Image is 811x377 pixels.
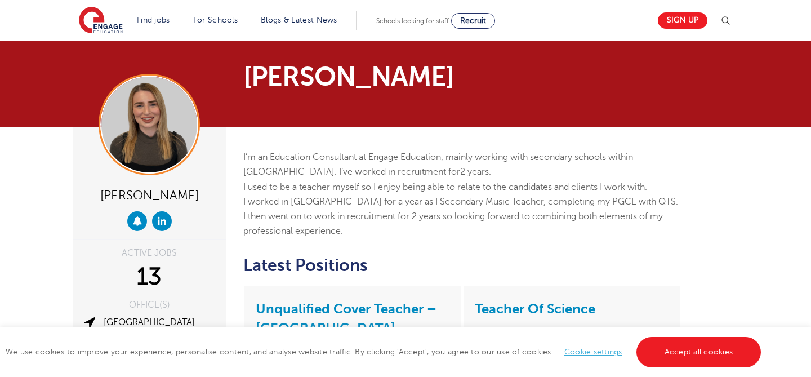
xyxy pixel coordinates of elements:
a: [GEOGRAPHIC_DATA] [104,317,195,327]
a: Find jobs [137,16,170,24]
h1: [PERSON_NAME] [243,63,511,90]
a: For Schools [193,16,238,24]
span: Schools looking for staff [376,17,449,25]
a: Cookie settings [564,348,622,356]
img: Engage Education [79,7,123,35]
h2: Latest Positions [243,256,682,275]
div: OFFICE(S) [81,300,218,309]
a: Blogs & Latest News [261,16,337,24]
span: I’m an Education Consultant at Engage Education, mainly working with secondary schools within [GE... [243,152,633,177]
span: Recruit [460,16,486,25]
a: Teacher Of Science [475,301,595,317]
span: I worked in [GEOGRAPHIC_DATA] for a year as I Secondary Music Teacher, completing my PGCE with QT... [243,197,678,237]
span: 2 years. [460,167,491,177]
a: Accept all cookies [636,337,761,367]
span: I used to be a teacher myself so I enjoy being able to relate to the candidates and clients I wor... [243,182,647,192]
div: ACTIVE JOBS [81,249,218,258]
span: We use cookies to improve your experience, personalise content, and analyse website traffic. By c... [6,348,764,356]
a: Recruit [451,13,495,29]
a: Unqualified Cover Teacher – [GEOGRAPHIC_DATA] [256,301,436,336]
div: 13 [81,263,218,291]
div: [PERSON_NAME] [81,184,218,206]
a: Sign up [658,12,707,29]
